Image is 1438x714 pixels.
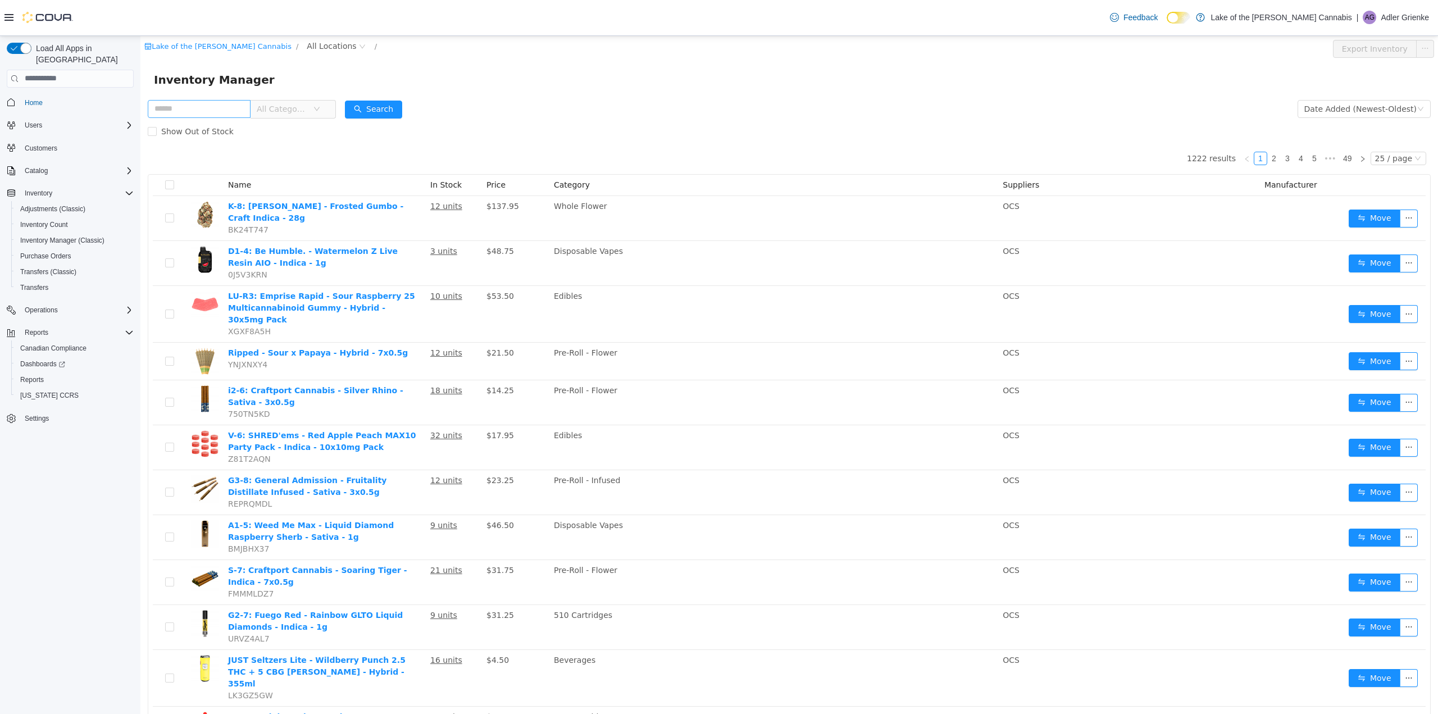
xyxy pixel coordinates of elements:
img: i2-6: Craftport Cannabis - Silver Rhino - Sativa - 3x0.5g hero shot [51,349,79,377]
a: JUST Seltzers Lite - Wildberry Punch 2.5 THC + 5 CBG [PERSON_NAME] - Hybrid - 355ml [88,620,265,652]
a: Inventory Manager (Classic) [16,234,109,247]
u: 32 units [290,395,322,404]
button: Export Inventory [1193,4,1276,22]
td: Pre-Roll - Flower [409,524,858,569]
span: Reports [16,373,134,386]
a: 2 [1127,116,1140,129]
u: 9 units [290,575,317,584]
span: Z81T2AQN [88,419,130,428]
span: LK3GZ5GW [88,655,133,664]
span: / [234,6,236,15]
button: icon: ellipsis [1259,269,1277,287]
span: Price [346,144,365,153]
span: XGXF8A5H [88,291,130,300]
li: 1 [1113,116,1127,129]
span: $53.50 [346,256,374,265]
button: icon: ellipsis [1259,219,1277,237]
span: $46.50 [346,485,374,494]
u: 12 units [290,440,322,449]
span: Inventory Manager [13,35,141,53]
button: Inventory Manager (Classic) [11,233,138,248]
td: Disposable Vapes [409,479,858,524]
button: Operations [20,303,62,317]
u: 21 units [290,530,322,539]
p: | [1357,11,1359,24]
span: Dashboards [16,357,134,371]
button: icon: swapMove [1208,583,1260,601]
span: / [156,6,158,15]
button: icon: ellipsis [1259,583,1277,601]
span: $23.25 [346,440,374,449]
button: icon: swapMove [1208,633,1260,651]
button: icon: swapMove [1208,493,1260,511]
nav: Complex example [7,90,134,456]
span: Users [25,121,42,130]
div: 25 / page [1235,116,1272,129]
button: Reports [11,372,138,388]
td: Edibles [409,250,858,307]
p: Lake of the [PERSON_NAME] Cannabis [1211,11,1351,24]
span: OCS [862,676,879,685]
button: Canadian Compliance [11,340,138,356]
div: Date Added (Newest-Oldest) [1164,65,1276,81]
img: Cova [22,12,73,23]
span: OCS [862,211,879,220]
span: All Locations [166,4,216,16]
span: Dashboards [20,360,65,369]
a: 5 [1168,116,1180,129]
span: Purchase Orders [16,249,134,263]
button: Inventory Count [11,217,138,233]
span: Transfers [20,283,48,292]
a: Dashboards [11,356,138,372]
span: Inventory Manager (Classic) [20,236,104,245]
a: Canadian Compliance [16,342,91,355]
span: ••• [1181,116,1199,129]
i: icon: shop [4,7,11,14]
span: Transfers (Classic) [16,265,134,279]
a: LU-R3: Emprise Rapid - Sour Raspberry 25 Multicannabinoid Gummy - Hybrid - 30x5mg Pack [88,256,275,288]
a: D1-4: Be Humble. - Watermelon Z Live Resin AIO - Indica - 1g [88,211,257,231]
button: icon: swapMove [1208,358,1260,376]
button: icon: ellipsis [1259,316,1277,334]
a: Purchase Orders [16,249,76,263]
span: In Stock [290,144,321,153]
span: BMJBHX37 [88,508,129,517]
span: Settings [20,411,134,425]
button: icon: swapMove [1208,403,1260,421]
span: OCS [862,312,879,321]
a: i2-6: Craftport Cannabis - Silver Rhino - Sativa - 3x0.5g [88,350,263,371]
li: 2 [1127,116,1140,129]
span: OCS [862,620,879,629]
span: Washington CCRS [16,389,134,402]
u: 12 units [290,312,322,321]
a: 4 [1154,116,1167,129]
span: Customers [25,144,57,153]
button: icon: swapMove [1208,174,1260,192]
span: $31.75 [346,530,374,539]
span: Manufacturer [1124,144,1177,153]
td: Whole Flower [409,160,858,205]
span: $31.25 [346,575,374,584]
li: 49 [1199,116,1216,129]
span: 750TN5KD [88,374,130,383]
img: K-8: BC Green - Frosted Gumbo - Craft Indica - 28g hero shot [51,165,79,193]
button: Operations [2,302,138,318]
td: Pre-Roll - Flower [409,307,858,344]
span: REPRQMDL [88,463,131,472]
i: icon: down [1274,119,1281,127]
button: Catalog [2,163,138,179]
a: Feedback [1105,6,1162,29]
td: Disposable Vapes [409,205,858,250]
span: YNJXNXY4 [88,324,127,333]
span: Catalog [25,166,48,175]
a: Transfers (Classic) [16,265,81,279]
span: OCS [862,395,879,404]
a: G3-8: General Admission - Fruitality Distillate Infused - Sativa - 3x0.5g [88,440,246,461]
td: Pre-Roll - Infused [409,434,858,479]
li: 4 [1154,116,1167,129]
a: LU-R1: Adults Only - Jungle Tongue NSFW Liquid Diamonds - Hybrid - 1g [88,676,271,697]
a: 49 [1199,116,1215,129]
img: V-6: SHRED'ems - Red Apple Peach MAX10 Party Pack - Indica - 10x10mg Pack hero shot [51,394,79,422]
span: Transfers (Classic) [20,267,76,276]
